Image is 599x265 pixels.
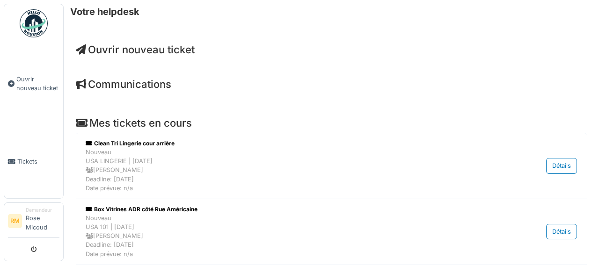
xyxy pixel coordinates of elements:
a: Box Vitrines ADR côté Rue Américaine NouveauUSA 101 | [DATE] [PERSON_NAME]Deadline: [DATE]Date pr... [83,203,579,261]
a: Ouvrir nouveau ticket [4,43,63,125]
li: RM [8,214,22,228]
a: Clean Tri Lingerie cour arrière NouveauUSA LINGERIE | [DATE] [PERSON_NAME]Deadline: [DATE]Date pr... [83,137,579,195]
div: Détails [546,158,577,173]
div: Nouveau USA 101 | [DATE] [PERSON_NAME] Deadline: [DATE] Date prévue: n/a [86,214,492,258]
h6: Votre helpdesk [70,6,139,17]
div: Demandeur [26,207,59,214]
img: Badge_color-CXgf-gQk.svg [20,9,48,37]
span: Ouvrir nouveau ticket [16,75,59,93]
div: Clean Tri Lingerie cour arrière [86,139,492,148]
li: Rose Micoud [26,207,59,236]
a: Ouvrir nouveau ticket [76,43,195,56]
div: Box Vitrines ADR côté Rue Américaine [86,205,492,214]
div: Détails [546,224,577,239]
h4: Communications [76,78,587,90]
a: Tickets [4,125,63,198]
span: Tickets [17,157,59,166]
div: Nouveau USA LINGERIE | [DATE] [PERSON_NAME] Deadline: [DATE] Date prévue: n/a [86,148,492,193]
a: RM DemandeurRose Micoud [8,207,59,238]
h4: Mes tickets en cours [76,117,587,129]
